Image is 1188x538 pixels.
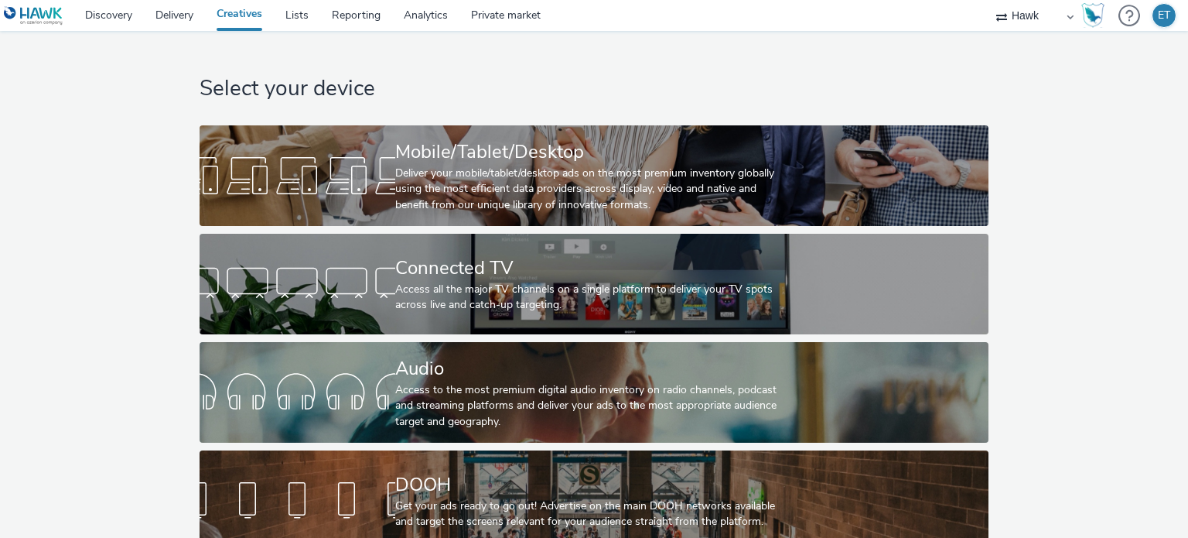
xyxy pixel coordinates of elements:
[200,234,988,334] a: Connected TVAccess all the major TV channels on a single platform to deliver your TV spots across...
[395,255,787,282] div: Connected TV
[395,355,787,382] div: Audio
[200,74,988,104] h1: Select your device
[395,166,787,213] div: Deliver your mobile/tablet/desktop ads on the most premium inventory globally using the most effi...
[1081,3,1111,28] a: Hawk Academy
[395,471,787,499] div: DOOH
[4,6,63,26] img: undefined Logo
[1158,4,1170,27] div: ET
[200,125,988,226] a: Mobile/Tablet/DesktopDeliver your mobile/tablet/desktop ads on the most premium inventory globall...
[1081,3,1104,28] img: Hawk Academy
[200,342,988,443] a: AudioAccess to the most premium digital audio inventory on radio channels, podcast and streaming ...
[395,282,787,314] div: Access all the major TV channels on a single platform to deliver your TV spots across live and ca...
[395,139,787,166] div: Mobile/Tablet/Desktop
[395,382,787,430] div: Access to the most premium digital audio inventory on radio channels, podcast and streaming platf...
[395,499,787,530] div: Get your ads ready to go out! Advertise on the main DOOH networks available and target the screen...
